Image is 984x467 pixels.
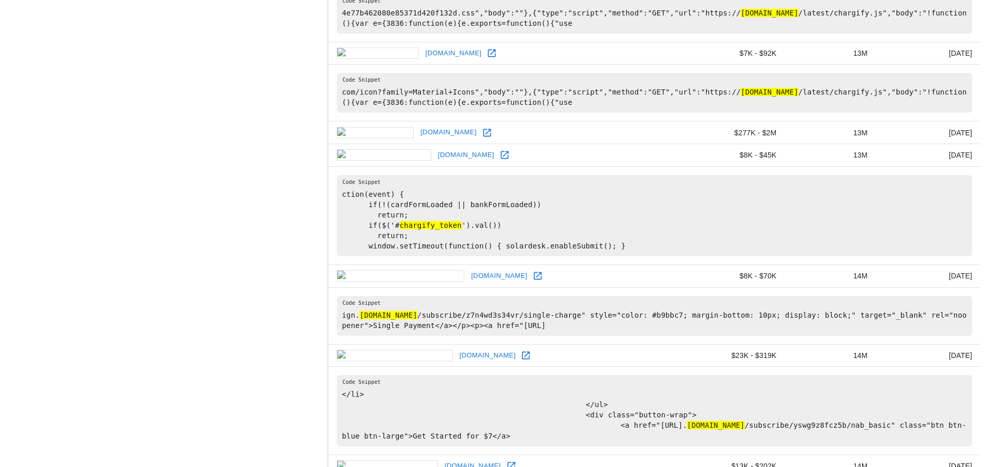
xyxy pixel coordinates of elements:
[688,344,785,367] td: $23K - $319K
[497,147,512,163] a: Open solarhub.com in new window
[876,264,980,287] td: [DATE]
[484,45,499,61] a: Open leadpilot.io in new window
[688,121,785,144] td: $277K - $2M
[530,268,545,284] a: Open spadedesignlab.com in new window
[688,264,785,287] td: $8K - $70K
[688,42,785,65] td: $7K - $92K
[337,48,418,59] img: leadpilot.io icon
[932,394,972,433] iframe: Drift Widget Chat Controller
[400,221,462,229] hl: chargify_token
[688,144,785,167] td: $8K - $45K
[360,311,417,319] hl: [DOMAIN_NAME]
[876,344,980,367] td: [DATE]
[479,125,495,141] a: Open oesd.com in new window
[435,147,497,163] a: [DOMAIN_NAME]
[337,350,453,361] img: nativeadbuzz.com icon
[785,144,876,167] td: 13M
[337,270,464,282] img: spadedesignlab.com icon
[418,124,479,141] a: [DOMAIN_NAME]
[876,144,980,167] td: [DATE]
[337,149,431,161] img: solarhub.com icon
[337,127,414,138] img: oesd.com icon
[687,421,745,429] hl: [DOMAIN_NAME]
[741,88,799,96] hl: [DOMAIN_NAME]
[337,296,972,336] pre: ign. /subscribe/z7n4wd3s34vr/single-charge" style="color: #b9bbc7; margin-bottom: 10px; display: ...
[876,121,980,144] td: [DATE]
[785,344,876,367] td: 14M
[337,375,972,446] pre: </li> </ul> <div class="button-wrap"> <a href="[URL]. /subscribe/yswg9z8fcz5b/nab_basic" class="b...
[457,348,519,364] a: [DOMAIN_NAME]
[785,264,876,287] td: 14M
[876,42,980,65] td: [DATE]
[741,9,799,17] hl: [DOMAIN_NAME]
[468,268,530,284] a: [DOMAIN_NAME]
[337,73,972,113] pre: com/icon?family=Material+Icons","body":""},{"type":"script","method":"GET","url":"https:// /lates...
[337,175,972,256] pre: ction(event) { if(!(cardFormLoaded || bankFormLoaded)) return; if($('# ').val()) return; window.s...
[785,121,876,144] td: 13M
[423,45,484,61] a: [DOMAIN_NAME]
[785,42,876,65] td: 13M
[518,348,534,363] a: Open nativeadbuzz.com in new window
